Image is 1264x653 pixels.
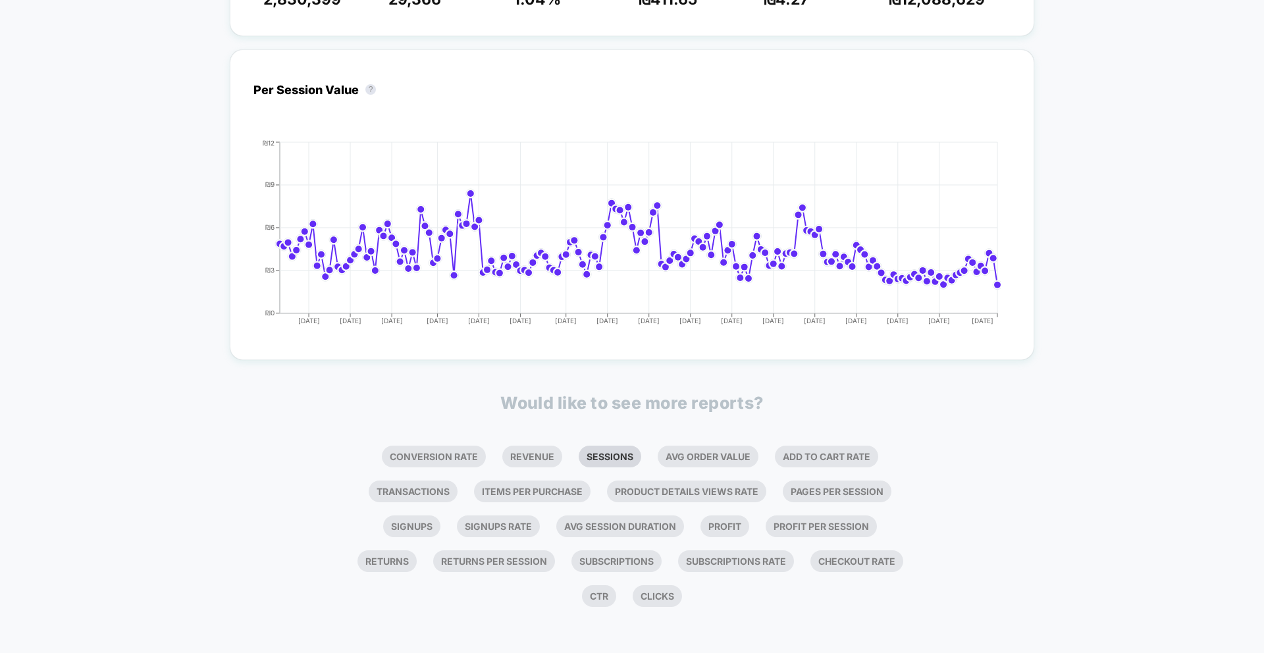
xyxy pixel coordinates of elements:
li: Conversion Rate [382,446,486,467]
tspan: [DATE] [721,317,743,325]
tspan: [DATE] [638,317,660,325]
tspan: [DATE] [679,317,701,325]
li: Avg Session Duration [556,515,684,537]
li: Profit [700,515,749,537]
div: PER_SESSION_VALUE [240,139,997,336]
li: Profit Per Session [766,515,877,537]
tspan: [DATE] [887,317,909,325]
tspan: [DATE] [381,317,402,325]
tspan: [DATE] [555,317,577,325]
p: Would like to see more reports? [500,393,764,413]
li: Pages Per Session [783,481,891,502]
li: Checkout Rate [810,550,903,572]
tspan: [DATE] [468,317,490,325]
tspan: ₪9 [265,181,275,189]
tspan: ₪0 [265,309,275,317]
li: Avg Order Value [658,446,758,467]
tspan: [DATE] [339,317,361,325]
li: Signups [383,515,440,537]
li: Clicks [633,585,682,607]
li: Product Details Views Rate [607,481,766,502]
tspan: ₪12 [263,139,275,147]
li: Transactions [369,481,458,502]
li: Subscriptions [571,550,662,572]
li: Signups Rate [457,515,540,537]
tspan: [DATE] [929,317,951,325]
li: Sessions [579,446,641,467]
tspan: ₪3 [265,267,275,274]
button: ? [365,84,376,95]
tspan: [DATE] [596,317,618,325]
li: Returns [357,550,417,572]
tspan: [DATE] [972,317,993,325]
tspan: [DATE] [510,317,531,325]
tspan: ₪6 [265,224,275,232]
li: Add To Cart Rate [775,446,878,467]
li: Ctr [582,585,616,607]
tspan: [DATE] [298,317,319,325]
div: Per Session Value [253,83,382,97]
tspan: [DATE] [762,317,784,325]
li: Revenue [502,446,562,467]
li: Items Per Purchase [474,481,591,502]
tspan: [DATE] [846,317,868,325]
li: Returns Per Session [433,550,555,572]
tspan: [DATE] [427,317,448,325]
tspan: [DATE] [804,317,826,325]
li: Subscriptions Rate [678,550,794,572]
